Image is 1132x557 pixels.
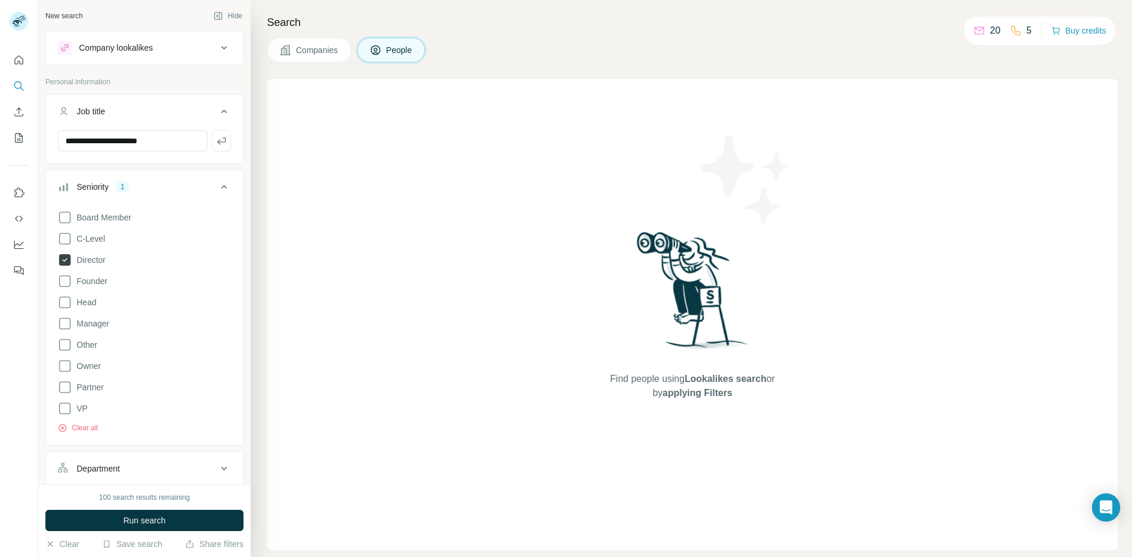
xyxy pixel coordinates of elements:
span: Other [72,339,97,351]
span: Run search [123,515,166,526]
p: 5 [1026,24,1032,38]
button: Run search [45,510,243,531]
span: Manager [72,318,109,329]
div: Job title [77,106,105,117]
div: Company lookalikes [79,42,153,54]
button: Share filters [185,538,243,550]
button: Hide [205,7,251,25]
div: Department [77,463,120,474]
button: Feedback [9,260,28,281]
div: 100 search results remaining [99,492,190,503]
span: VP [72,403,88,414]
span: applying Filters [663,388,732,398]
div: 1 [116,182,129,192]
span: Board Member [72,212,131,223]
button: Enrich CSV [9,101,28,123]
span: Partner [72,381,104,393]
span: People [386,44,413,56]
button: Save search [102,538,162,550]
span: Companies [296,44,339,56]
img: Surfe Illustration - Woman searching with binoculars [631,229,754,360]
span: Lookalikes search [685,374,766,384]
div: Open Intercom Messenger [1092,493,1120,522]
p: Personal information [45,77,243,87]
span: C-Level [72,233,105,245]
button: Dashboard [9,234,28,255]
div: Seniority [77,181,108,193]
span: Director [72,254,106,266]
span: Find people using or by [598,372,787,400]
p: 20 [990,24,1001,38]
span: Founder [72,275,107,287]
h4: Search [267,14,1118,31]
button: Use Surfe API [9,208,28,229]
button: Department [46,454,243,483]
button: Quick start [9,50,28,71]
div: New search [45,11,83,21]
button: Use Surfe on LinkedIn [9,182,28,203]
button: Company lookalikes [46,34,243,62]
button: Clear [45,538,79,550]
button: Search [9,75,28,97]
span: Head [72,296,96,308]
button: Buy credits [1051,22,1106,39]
button: My lists [9,127,28,149]
img: Surfe Illustration - Stars [693,126,799,232]
button: Clear all [58,423,98,433]
button: Seniority1 [46,173,243,206]
span: Owner [72,360,101,372]
button: Job title [46,97,243,130]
